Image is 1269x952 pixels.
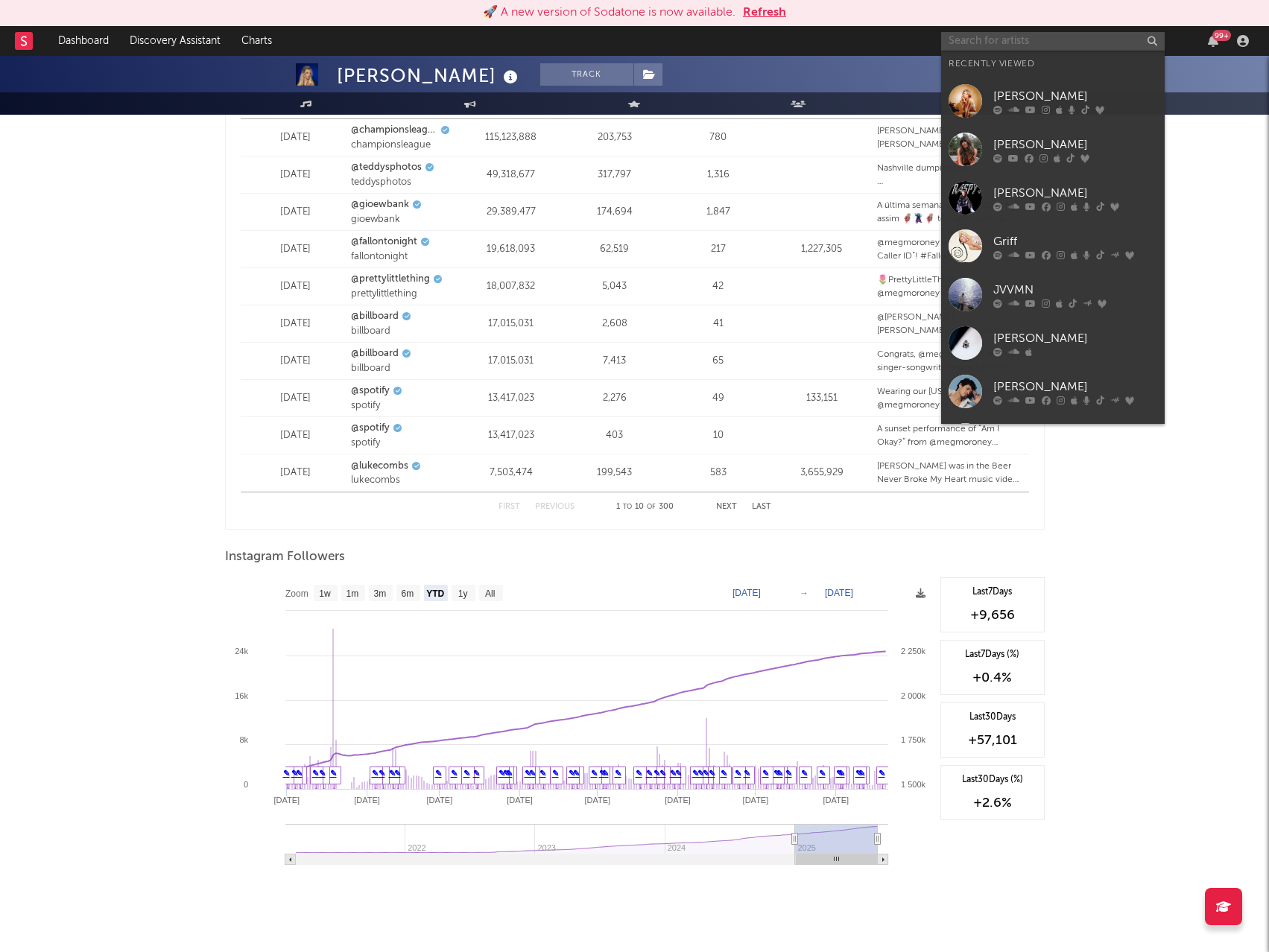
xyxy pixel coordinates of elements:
[670,168,766,183] div: 1,316
[670,428,766,443] div: 10
[239,735,248,744] text: 8k
[949,711,1037,724] div: Last 30 Days
[351,272,430,287] a: @prettylittlething
[351,235,417,250] a: @fallontonight
[566,242,662,257] div: 62,519
[248,130,344,145] div: [DATE]
[379,769,385,778] a: ✎
[732,588,761,598] text: [DATE]
[670,242,766,257] div: 217
[949,648,1037,661] div: Last 7 Days (%)
[351,361,455,376] div: billboard
[900,647,925,656] text: 2 250k
[566,279,662,294] div: 5,043
[949,732,1037,749] div: +57,101
[697,769,704,778] a: ✎
[463,130,559,145] div: 115,123,888
[785,769,792,778] a: ✎
[709,769,715,778] a: ✎
[394,769,401,778] a: ✎
[337,63,522,88] div: [PERSON_NAME]
[285,588,308,599] text: Zoom
[507,796,533,805] text: [DATE]
[291,769,298,778] a: ✎
[825,588,853,598] text: [DATE]
[273,796,300,805] text: [DATE]
[993,136,1157,153] div: [PERSON_NAME]
[877,236,1021,263] div: @megmoroney performs “No Caller ID”! #FallonTonight
[836,769,843,778] a: ✎
[721,769,727,778] a: ✎
[463,354,559,369] div: 17,015,031
[993,329,1157,347] div: [PERSON_NAME]
[283,769,290,778] a: ✎
[949,55,1157,73] div: Recently Viewed
[877,385,1021,412] div: Wearing our [US_STATE] red for @megmoroney at Spotify Champions ❤️
[248,428,344,443] div: [DATE]
[703,769,709,778] a: ✎
[636,769,642,778] a: ✎
[248,391,344,406] div: [DATE]
[654,769,660,778] a: ✎
[503,769,510,778] a: ✎
[941,77,1165,125] a: [PERSON_NAME]
[855,769,862,778] a: ✎
[877,422,1021,449] div: A sunset performance of “Am I Okay?” from @megmoroney #OUTSIDE in [GEOGRAPHIC_DATA]
[569,769,575,778] a: ✎
[877,460,1021,486] div: [PERSON_NAME] was in the Beer Never Broke My Heart music video [DATE] so when I saw we were playi...
[463,168,559,183] div: 49,318,677
[351,384,390,399] a: @spotify
[801,769,808,778] a: ✎
[231,26,282,56] a: Charts
[670,279,766,294] div: 42
[499,503,520,511] button: First
[248,242,344,257] div: [DATE]
[752,503,771,511] button: Last
[351,324,455,339] div: billboard
[566,466,662,480] div: 199,543
[351,138,455,153] div: championsleague
[401,588,414,599] text: 6m
[566,391,662,406] div: 2,276
[463,279,559,294] div: 18,007,832
[539,769,546,778] a: ✎
[451,769,458,778] a: ✎
[525,769,531,778] a: ✎
[351,287,455,302] div: prettylittlething
[646,769,653,778] a: ✎
[877,273,1021,300] div: 🌷PrettyLittleThing x @megmoroney 🌷 Introducing country singer-songwriter [PERSON_NAME] here to se...
[623,504,632,510] span: to
[319,769,326,778] a: ✎
[941,32,1165,51] input: Search for artists
[483,4,735,22] div: 🚀 A new version of Sodatone is now available.
[540,63,633,86] button: Track
[351,123,437,138] a: @championsleague
[670,205,766,220] div: 1,847
[670,466,766,480] div: 583
[941,319,1165,367] a: [PERSON_NAME]
[877,124,1021,151] div: [PERSON_NAME], [PERSON_NAME], [PERSON_NAME], [PERSON_NAME] ⚽️ Four golazos, which was best? 👀 #UC...
[800,588,808,598] text: →
[900,735,925,744] text: 1 750k
[48,26,119,56] a: Dashboard
[941,416,1165,464] a: [PERSON_NAME]
[248,354,344,369] div: [DATE]
[225,548,345,566] span: Instagram Followers
[949,586,1037,599] div: Last 7 Days
[819,769,826,778] a: ✎
[351,309,399,324] a: @billboard
[877,348,1021,375] div: Congrats, @megmoroney! 🎉 The singer-songwriter earns her first entry on the Billboard #Hot100 as ...
[573,769,580,778] a: ✎
[735,769,741,778] a: ✎
[248,466,344,480] div: [DATE]
[670,317,766,331] div: 41
[351,346,399,361] a: @billboard
[1208,35,1218,47] button: 99+
[591,769,598,778] a: ✎
[463,769,470,778] a: ✎
[949,773,1037,787] div: Last 30 Days (%)
[552,769,559,778] a: ✎
[993,232,1157,250] div: Griff
[877,162,1021,188] div: Nashville dumpington 1. Country roads in [GEOGRAPHIC_DATA] with @jacksoncapps, an institution 2. ...
[941,222,1165,270] a: Griff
